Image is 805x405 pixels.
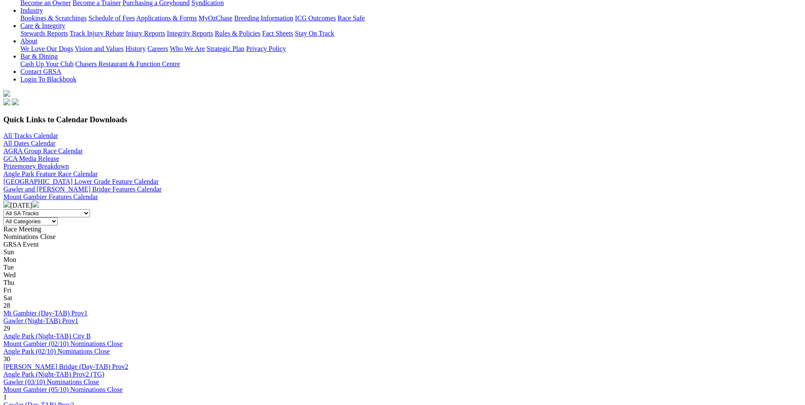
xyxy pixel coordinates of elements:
[3,294,802,302] div: Sat
[3,264,802,271] div: Tue
[3,90,10,97] img: logo-grsa-white.png
[3,340,123,347] a: Mount Gambier (02/10) Nominations Close
[207,45,244,52] a: Strategic Plan
[3,256,802,264] div: Mon
[3,233,802,241] div: Nominations Close
[12,98,19,105] img: twitter.svg
[3,287,802,294] div: Fri
[20,14,87,22] a: Bookings & Scratchings
[3,355,10,363] span: 30
[3,98,10,105] img: facebook.svg
[20,76,76,83] a: Login To Blackbook
[20,14,802,22] div: Industry
[3,394,7,401] span: 1
[234,14,293,22] a: Breeding Information
[3,248,802,256] div: Sun
[75,60,180,67] a: Chasers Restaurant & Function Centre
[20,60,73,67] a: Cash Up Your Club
[3,363,128,370] a: [PERSON_NAME] Bridge (Day-TAB) Prov2
[262,30,293,37] a: Fact Sheets
[3,386,123,393] a: Mount Gambier (05/10) Nominations Close
[3,225,802,233] div: Race Meeting
[246,45,286,52] a: Privacy Policy
[3,115,802,124] h3: Quick Links to Calendar Downloads
[75,45,123,52] a: Vision and Values
[3,170,98,177] a: Angle Park Feature Race Calendar
[20,30,802,37] div: Care & Integrity
[3,348,110,355] a: Angle Park (02/10) Nominations Close
[3,201,802,209] div: [DATE]
[337,14,365,22] a: Race Safe
[3,378,99,385] a: Gawler (03/10) Nominations Close
[3,241,802,248] div: GRSA Event
[170,45,205,52] a: Who We Are
[126,30,165,37] a: Injury Reports
[147,45,168,52] a: Careers
[3,132,58,139] a: All Tracks Calendar
[20,7,43,14] a: Industry
[20,37,37,45] a: About
[20,30,68,37] a: Stewards Reports
[20,22,65,29] a: Care & Integrity
[20,53,58,60] a: Bar & Dining
[3,371,104,378] a: Angle Park (Night-TAB) Prov2 (TG)
[88,14,135,22] a: Schedule of Fees
[20,45,73,52] a: We Love Our Dogs
[3,163,69,170] a: Prizemoney Breakdown
[3,155,59,162] a: GCA Media Release
[3,147,83,155] a: AGRA Group Race Calendar
[3,271,802,279] div: Wed
[32,201,39,208] img: chevron-right-pager-white.svg
[3,325,10,332] span: 29
[215,30,261,37] a: Rules & Policies
[3,193,98,200] a: Mount Gambier Features Calendar
[3,201,10,208] img: chevron-left-pager-white.svg
[199,14,233,22] a: MyOzChase
[3,279,802,287] div: Thu
[125,45,146,52] a: History
[3,140,56,147] a: All Dates Calendar
[3,186,162,193] a: Gawler and [PERSON_NAME] Bridge Features Calendar
[20,45,802,53] div: About
[70,30,124,37] a: Track Injury Rebate
[3,309,87,317] a: Mt Gambier (Day-TAB) Prov1
[136,14,197,22] a: Applications & Forms
[3,332,91,340] a: Angle Park (Night-TAB) City B
[20,60,802,68] div: Bar & Dining
[3,302,10,309] span: 28
[295,30,334,37] a: Stay On Track
[20,68,61,75] a: Contact GRSA
[3,317,78,324] a: Gawler (Night-TAB) Prov1
[3,178,159,185] a: [GEOGRAPHIC_DATA] Lower Grade Feature Calendar
[295,14,336,22] a: ICG Outcomes
[167,30,213,37] a: Integrity Reports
